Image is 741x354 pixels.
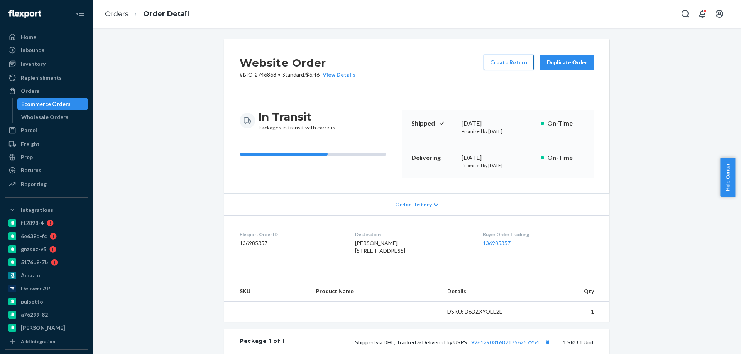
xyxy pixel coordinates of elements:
[5,243,88,255] a: gnzsuz-v5
[73,6,88,22] button: Close Navigation
[462,162,535,169] p: Promised by [DATE]
[5,124,88,136] a: Parcel
[5,204,88,216] button: Integrations
[5,282,88,295] a: Deliverr API
[17,111,88,123] a: Wholesale Orders
[21,324,65,332] div: [PERSON_NAME]
[5,337,88,346] a: Add Integration
[21,100,71,108] div: Ecommerce Orders
[484,55,534,70] button: Create Return
[5,138,88,150] a: Freight
[21,298,43,305] div: pulsetto
[441,281,526,302] th: Details
[21,74,62,82] div: Replenishments
[310,281,441,302] th: Product Name
[5,295,88,308] a: pulsetto
[240,231,343,238] dt: Flexport Order ID
[462,119,535,128] div: [DATE]
[5,256,88,268] a: 5176b9-7b
[5,44,88,56] a: Inbounds
[21,285,52,292] div: Deliverr API
[258,110,335,124] h3: In Transit
[5,31,88,43] a: Home
[5,322,88,334] a: [PERSON_NAME]
[21,258,48,266] div: 5176b9-7b
[5,85,88,97] a: Orders
[224,281,310,302] th: SKU
[21,166,41,174] div: Returns
[240,337,285,347] div: Package 1 of 1
[21,245,46,253] div: gnzsuz-v5
[21,46,44,54] div: Inbounds
[21,311,48,319] div: a76299-82
[447,308,520,315] div: DSKU: D6DZXYQEE2L
[720,158,735,197] button: Help Center
[21,232,47,240] div: 6e639d-fc
[526,302,609,322] td: 1
[5,58,88,70] a: Inventory
[547,119,585,128] p: On-Time
[471,339,539,346] a: 9261290316871756257254
[21,219,44,227] div: f12898-4
[285,337,594,347] div: 1 SKU 1 Unit
[5,164,88,176] a: Returns
[546,59,587,66] div: Duplicate Order
[17,98,88,110] a: Ecommerce Orders
[99,3,195,25] ol: breadcrumbs
[462,128,535,134] p: Promised by [DATE]
[462,153,535,162] div: [DATE]
[5,217,88,229] a: f12898-4
[21,60,46,68] div: Inventory
[355,240,405,254] span: [PERSON_NAME] [STREET_ADDRESS]
[5,72,88,84] a: Replenishments
[320,71,355,79] button: View Details
[143,10,189,18] a: Order Detail
[395,201,432,208] span: Order History
[542,337,552,347] button: Copy tracking number
[21,113,68,121] div: Wholesale Orders
[21,33,36,41] div: Home
[526,281,609,302] th: Qty
[21,206,53,214] div: Integrations
[240,239,343,247] dd: 136985357
[712,6,727,22] button: Open account menu
[411,119,455,128] p: Shipped
[5,269,88,282] a: Amazon
[483,231,594,238] dt: Buyer Order Tracking
[105,10,129,18] a: Orders
[355,339,552,346] span: Shipped via DHL, Tracked & Delivered by USPS
[21,140,40,148] div: Freight
[240,55,355,71] h2: Website Order
[282,71,304,78] span: Standard
[483,240,511,246] a: 136985357
[21,153,33,161] div: Prep
[21,180,47,188] div: Reporting
[355,231,470,238] dt: Destination
[21,87,39,95] div: Orders
[278,71,281,78] span: •
[411,153,455,162] p: Delivering
[678,6,693,22] button: Open Search Box
[5,230,88,242] a: 6e639d-fc
[695,6,710,22] button: Open notifications
[5,178,88,190] a: Reporting
[5,151,88,163] a: Prep
[547,153,585,162] p: On-Time
[21,272,42,279] div: Amazon
[21,126,37,134] div: Parcel
[258,110,335,131] div: Packages in transit with carriers
[540,55,594,70] button: Duplicate Order
[240,71,355,79] p: # BIO-2746868 / $6.46
[5,309,88,321] a: a76299-82
[21,338,55,345] div: Add Integration
[8,10,41,18] img: Flexport logo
